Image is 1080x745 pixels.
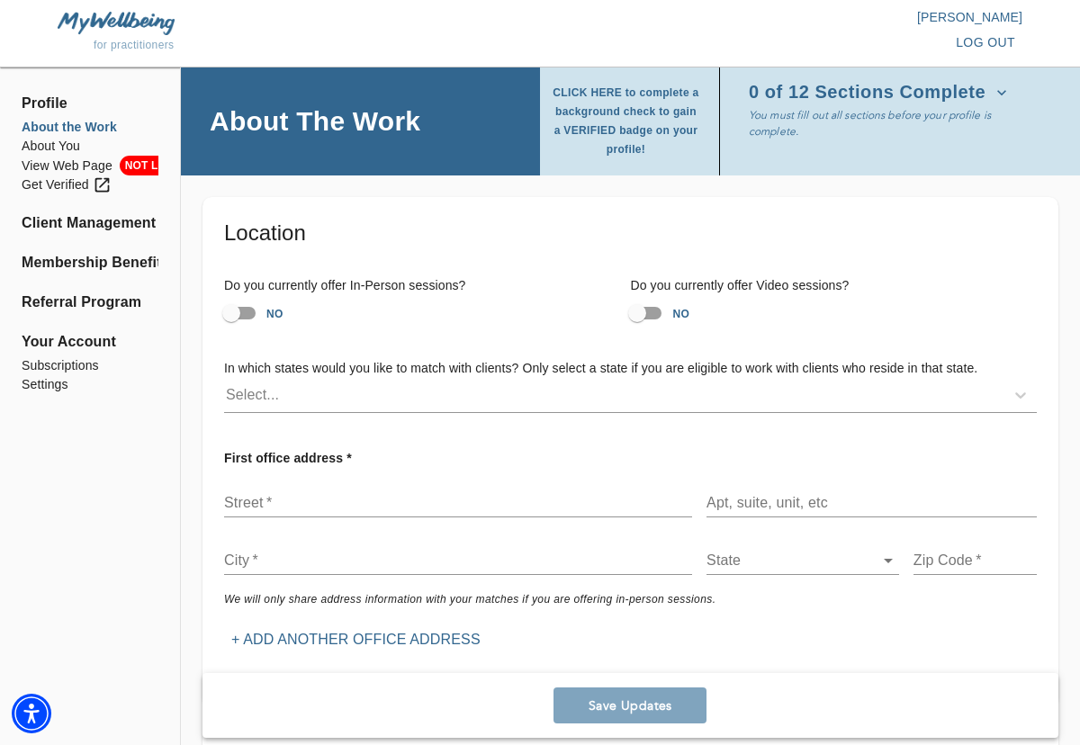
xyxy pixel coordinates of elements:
a: Settings [22,375,158,394]
a: View Web PageNOT LIVE [22,156,158,175]
a: About You [22,137,158,156]
button: 0 of 12 Sections Complete [749,78,1014,107]
strong: NO [266,308,283,320]
h6: Do you currently offer Video sessions? [630,276,1036,296]
p: First office address * [224,442,352,474]
span: 0 of 12 Sections Complete [749,84,1007,102]
a: Subscriptions [22,356,158,375]
li: View Web Page [22,156,158,175]
div: Select... [226,384,279,406]
span: Your Account [22,331,158,353]
span: for practitioners [94,39,175,51]
span: NOT LIVE [120,156,181,175]
a: About the Work [22,118,158,137]
h6: In which states would you like to match with clients? Only select a state if you are eligible to ... [224,359,1037,379]
div: Accessibility Menu [12,694,51,733]
a: Referral Program [22,292,158,313]
strong: NO [672,308,689,320]
h6: Do you currently offer In-Person sessions? [224,276,630,296]
span: log out [956,31,1015,54]
a: Get Verified [22,175,158,194]
i: We will only share address information with your matches if you are offering in-person sessions. [224,593,715,606]
img: MyWellbeing [58,12,175,34]
a: Client Management [22,212,158,234]
p: [PERSON_NAME] [540,8,1022,26]
h4: About The Work [210,104,420,138]
p: You must fill out all sections before your profile is complete. [749,107,1030,139]
a: Membership Benefits [22,252,158,274]
button: CLICK HERE to complete a background check to gain a VERIFIED badge on your profile! [551,78,708,165]
span: CLICK HERE to complete a background check to gain a VERIFIED badge on your profile! [551,84,701,159]
button: + Add another office address [224,624,488,656]
button: log out [949,26,1022,59]
h5: Location [224,219,1037,247]
div: Get Verified [22,175,112,194]
p: + Add another office address [231,629,481,651]
span: Profile [22,93,158,114]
